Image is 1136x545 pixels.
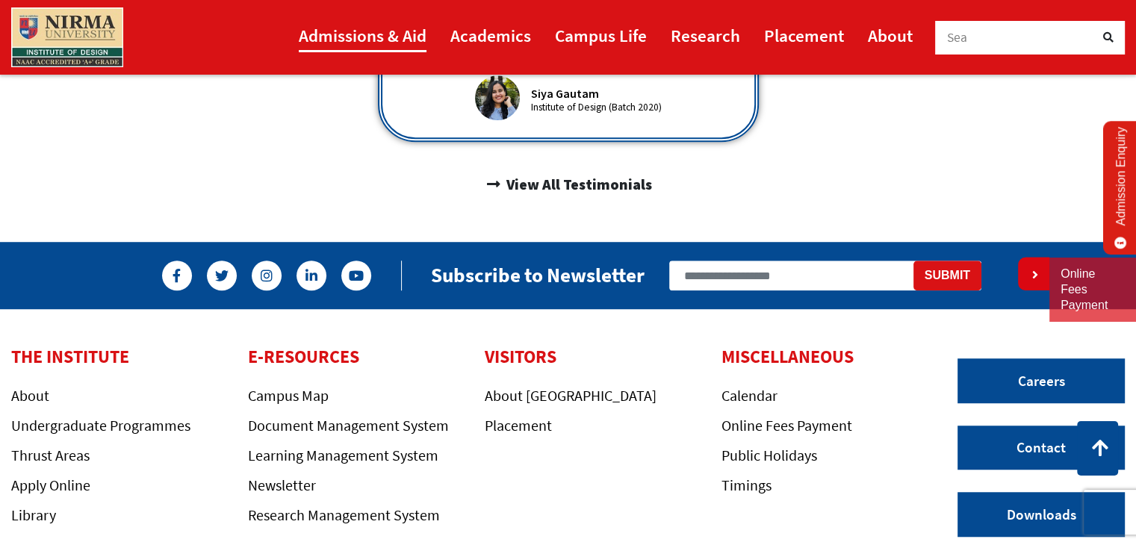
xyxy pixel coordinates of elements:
a: About [11,386,49,405]
a: Careers [957,358,1125,403]
a: Apply Online [11,476,90,494]
a: Undergraduate Programmes [11,416,190,435]
a: View All Testimonials [363,172,774,197]
a: Downloads [957,492,1125,537]
a: Contact [957,426,1125,470]
a: Campus Life [555,19,647,52]
a: Placement [485,416,552,435]
a: Document Management System [248,416,449,435]
a: Online Fees Payment [1061,267,1125,313]
a: Campus Map [248,386,329,405]
button: Submit [913,261,981,290]
span: View All Testimonials [503,172,652,197]
a: About [868,19,913,52]
a: Siya Gautam [531,84,662,102]
a: Online Fees Payment [721,416,852,435]
a: Public Holidays [721,446,817,464]
a: Placement [764,19,844,52]
a: Newsletter [248,476,316,494]
a: About [GEOGRAPHIC_DATA] [485,386,657,405]
img: main_logo [11,7,123,67]
a: Academics [450,19,531,52]
span: Sea [947,29,968,46]
h2: Subscribe to Newsletter [431,263,645,287]
a: Thrust Areas [11,446,90,464]
a: Institute of Design (Batch 2020) [531,102,662,113]
a: Research Management System [248,505,440,524]
a: Learning Management System [248,446,438,464]
a: Admissions & Aid [299,19,426,52]
a: Timings [721,476,772,494]
a: Library [11,505,56,524]
a: Research [671,19,740,52]
a: Calendar [721,386,777,405]
img: Siya-Gautam-792x421 [475,75,520,120]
